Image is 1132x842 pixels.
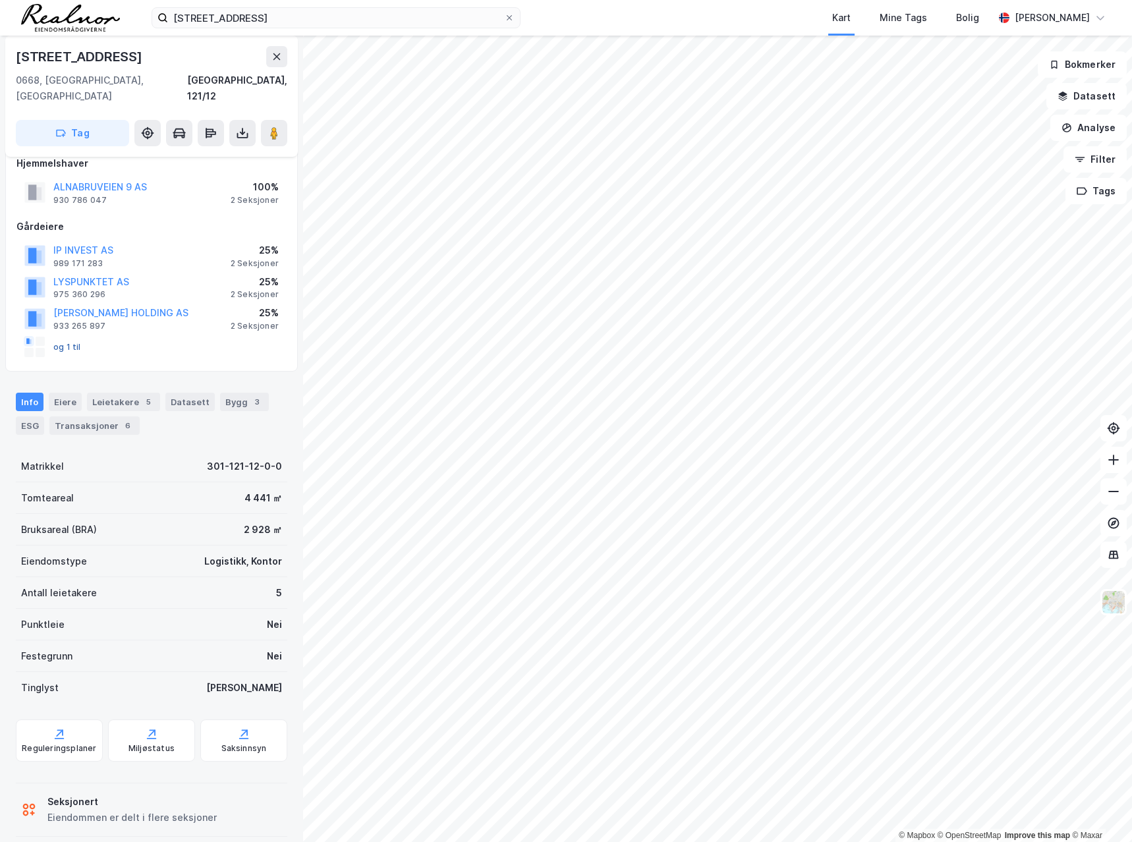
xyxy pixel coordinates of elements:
[168,8,504,28] input: Søk på adresse, matrikkel, gårdeiere, leietakere eller personer
[231,321,279,331] div: 2 Seksjoner
[49,393,82,411] div: Eiere
[21,553,87,569] div: Eiendomstype
[204,553,282,569] div: Logistikk, Kontor
[128,743,175,754] div: Miljøstatus
[880,10,927,26] div: Mine Tags
[1015,10,1090,26] div: [PERSON_NAME]
[1066,779,1132,842] iframe: Chat Widget
[16,46,145,67] div: [STREET_ADDRESS]
[16,155,287,171] div: Hjemmelshaver
[220,393,269,411] div: Bygg
[21,459,64,474] div: Matrikkel
[16,393,43,411] div: Info
[1065,178,1127,204] button: Tags
[1046,83,1127,109] button: Datasett
[53,195,107,206] div: 930 786 047
[244,522,282,538] div: 2 928 ㎡
[231,289,279,300] div: 2 Seksjoner
[16,120,129,146] button: Tag
[244,490,282,506] div: 4 441 ㎡
[206,680,282,696] div: [PERSON_NAME]
[1066,779,1132,842] div: Kontrollprogram for chat
[832,10,851,26] div: Kart
[231,274,279,290] div: 25%
[221,743,267,754] div: Saksinnsyn
[956,10,979,26] div: Bolig
[938,831,1002,840] a: OpenStreetMap
[53,321,105,331] div: 933 265 897
[121,419,134,432] div: 6
[276,585,282,601] div: 5
[21,648,72,664] div: Festegrunn
[21,4,120,32] img: realnor-logo.934646d98de889bb5806.png
[47,810,217,826] div: Eiendommen er delt i flere seksjoner
[22,743,96,754] div: Reguleringsplaner
[21,522,97,538] div: Bruksareal (BRA)
[250,395,264,408] div: 3
[1063,146,1127,173] button: Filter
[16,416,44,435] div: ESG
[1050,115,1127,141] button: Analyse
[21,585,97,601] div: Antall leietakere
[165,393,215,411] div: Datasett
[231,305,279,321] div: 25%
[87,393,160,411] div: Leietakere
[21,680,59,696] div: Tinglyst
[47,794,217,810] div: Seksjonert
[1038,51,1127,78] button: Bokmerker
[231,242,279,258] div: 25%
[1101,590,1126,615] img: Z
[267,617,282,632] div: Nei
[231,179,279,195] div: 100%
[16,72,187,104] div: 0668, [GEOGRAPHIC_DATA], [GEOGRAPHIC_DATA]
[207,459,282,474] div: 301-121-12-0-0
[49,416,140,435] div: Transaksjoner
[21,617,65,632] div: Punktleie
[53,289,105,300] div: 975 360 296
[187,72,287,104] div: [GEOGRAPHIC_DATA], 121/12
[16,219,287,235] div: Gårdeiere
[1005,831,1070,840] a: Improve this map
[231,195,279,206] div: 2 Seksjoner
[53,258,103,269] div: 989 171 283
[231,258,279,269] div: 2 Seksjoner
[142,395,155,408] div: 5
[899,831,935,840] a: Mapbox
[267,648,282,664] div: Nei
[21,490,74,506] div: Tomteareal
